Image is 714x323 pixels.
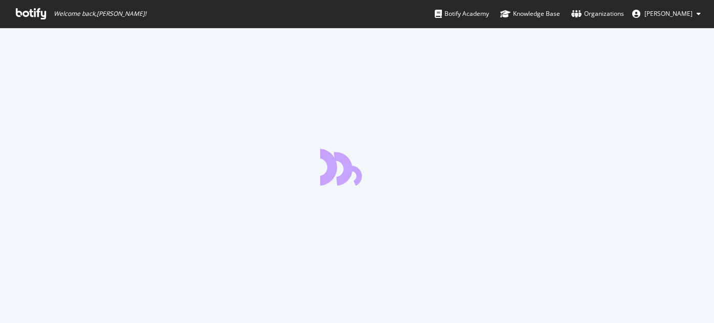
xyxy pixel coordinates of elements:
[500,9,560,19] div: Knowledge Base
[571,9,624,19] div: Organizations
[644,9,693,18] span: Kristiina Halme
[320,149,394,186] div: animation
[435,9,489,19] div: Botify Academy
[624,6,709,22] button: [PERSON_NAME]
[54,10,146,18] span: Welcome back, [PERSON_NAME] !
